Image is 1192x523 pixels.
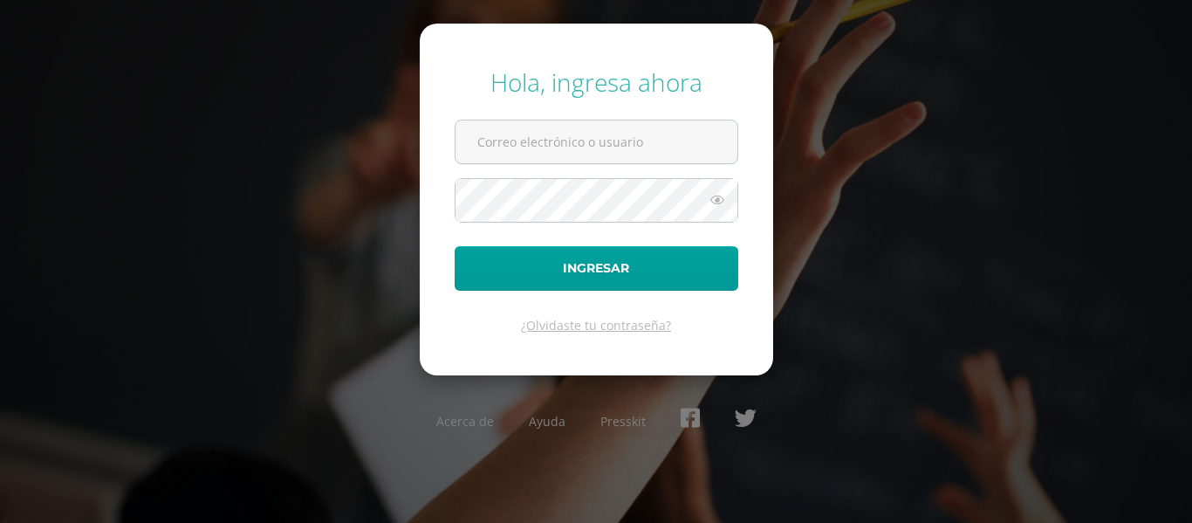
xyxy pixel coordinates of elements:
[455,246,738,291] button: Ingresar
[600,413,646,430] a: Presskit
[436,413,494,430] a: Acerca de
[456,120,737,163] input: Correo electrónico o usuario
[521,317,671,334] a: ¿Olvidaste tu contraseña?
[529,413,565,430] a: Ayuda
[455,65,738,99] div: Hola, ingresa ahora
